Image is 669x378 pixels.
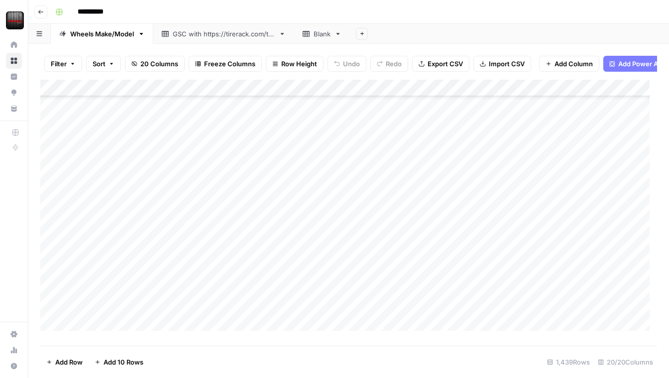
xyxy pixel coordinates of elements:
button: Import CSV [473,56,531,72]
span: Import CSV [489,59,525,69]
span: Add Row [55,357,83,367]
button: Sort [86,56,121,72]
button: Redo [370,56,408,72]
a: Browse [6,53,22,69]
a: Usage [6,342,22,358]
span: Sort [93,59,106,69]
button: Add 10 Rows [89,354,149,370]
div: Wheels Make/Model [70,29,134,39]
a: Home [6,37,22,53]
a: GSC with [URL][DOMAIN_NAME] [153,24,294,44]
button: Workspace: Tire Rack [6,8,22,33]
button: Row Height [266,56,324,72]
button: Filter [44,56,82,72]
span: Redo [386,59,402,69]
div: GSC with [URL][DOMAIN_NAME] [173,29,275,39]
span: Add 10 Rows [104,357,143,367]
span: Row Height [281,59,317,69]
div: 1,439 Rows [543,354,594,370]
button: Freeze Columns [189,56,262,72]
img: Tire Rack Logo [6,11,24,29]
span: Undo [343,59,360,69]
div: Blank [314,29,331,39]
span: 20 Columns [140,59,178,69]
a: Your Data [6,101,22,117]
span: Add Column [555,59,593,69]
span: Freeze Columns [204,59,255,69]
a: Opportunities [6,85,22,101]
button: Undo [328,56,366,72]
button: Help + Support [6,358,22,374]
button: 20 Columns [125,56,185,72]
a: Wheels Make/Model [51,24,153,44]
span: Filter [51,59,67,69]
a: Blank [294,24,350,44]
button: Add Column [539,56,599,72]
div: 20/20 Columns [594,354,657,370]
span: Export CSV [428,59,463,69]
a: Settings [6,326,22,342]
a: Insights [6,69,22,85]
button: Export CSV [412,56,469,72]
button: Add Row [40,354,89,370]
